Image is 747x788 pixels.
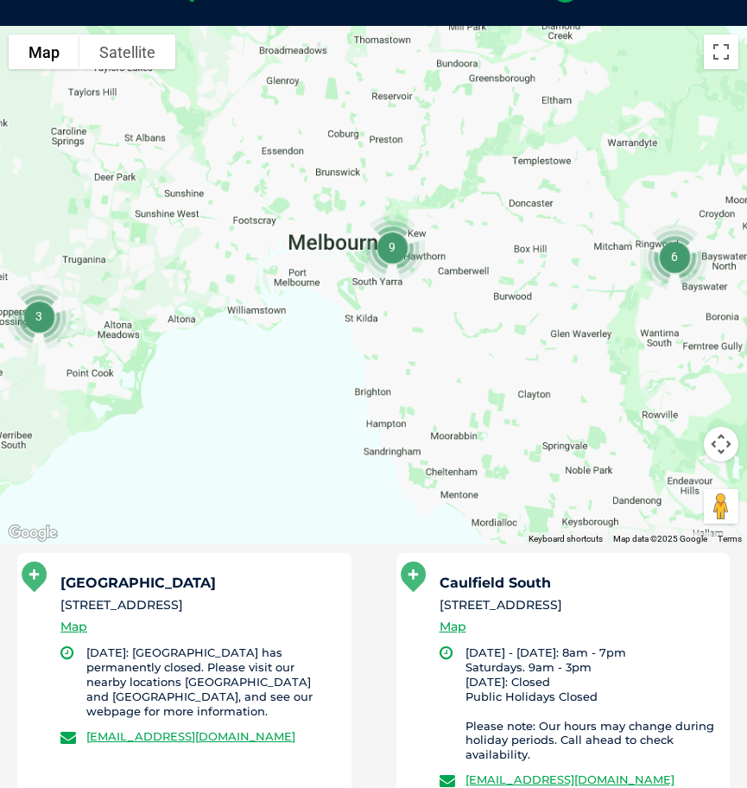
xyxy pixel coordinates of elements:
[635,217,714,296] div: 6
[529,533,603,545] button: Keyboard shortcuts
[704,489,738,524] button: Drag Pegman onto the map to open Street View
[79,35,175,69] button: Show satellite imagery
[465,772,674,786] a: [EMAIL_ADDRESS][DOMAIN_NAME]
[613,534,707,543] span: Map data ©2025 Google
[60,596,336,614] li: [STREET_ADDRESS]
[86,645,336,718] li: [DATE]: [GEOGRAPHIC_DATA] has permanently closed. Please visit our nearby locations [GEOGRAPHIC_D...
[704,35,738,69] button: Toggle fullscreen view
[718,534,742,543] a: Terms
[9,35,79,69] button: Show street map
[465,645,715,762] li: [DATE] - [DATE]: 8am - 7pm Saturdays. 9am - 3pm [DATE]: Closed Public Holidays Closed Please note...
[4,522,61,544] img: Google
[352,207,432,287] div: 9
[60,617,87,637] a: Map
[60,576,336,590] h5: [GEOGRAPHIC_DATA]
[440,596,715,614] li: [STREET_ADDRESS]
[440,617,466,637] a: Map
[4,522,61,544] a: Open this area in Google Maps (opens a new window)
[440,576,715,590] h5: Caulfield South
[86,729,295,743] a: [EMAIL_ADDRESS][DOMAIN_NAME]
[704,427,738,461] button: Map camera controls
